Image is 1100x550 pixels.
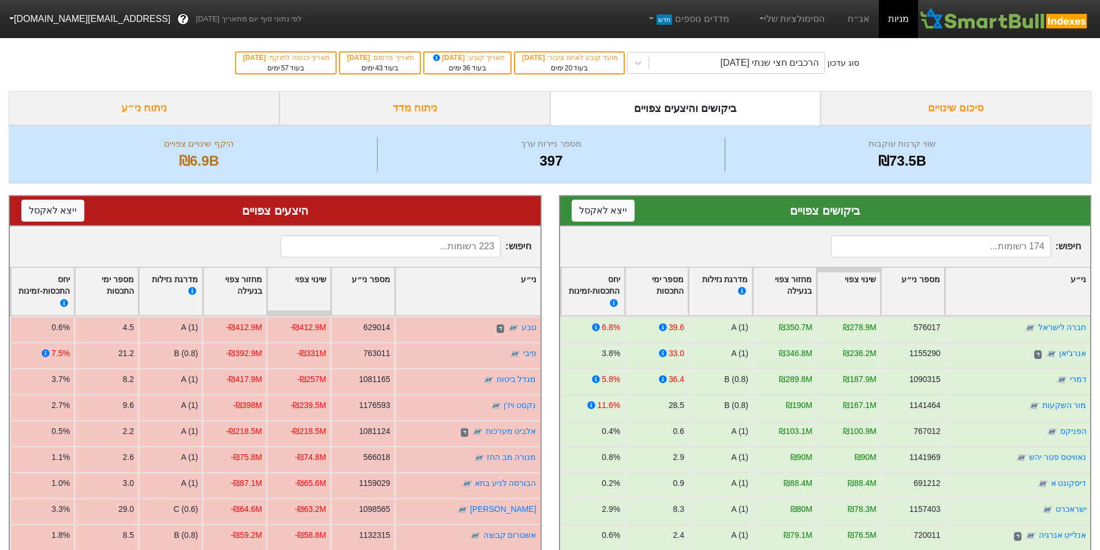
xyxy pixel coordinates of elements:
div: בעוד ימים [430,63,505,73]
div: 8.2 [123,373,134,386]
div: 1081165 [359,373,390,386]
div: 2.6 [123,451,134,463]
div: 763011 [363,347,390,360]
div: -₪218.5M [226,425,262,437]
span: ד [1013,532,1021,541]
div: B (0.8) [724,373,748,386]
div: -₪74.8M [295,451,326,463]
div: ₪190M [786,399,812,411]
div: ₪100.9M [843,425,876,437]
div: 1.0% [51,477,70,489]
div: -₪59.2M [231,529,262,541]
img: tase link [1024,323,1036,334]
img: tase link [483,375,494,386]
div: -₪417.9M [226,373,262,386]
div: Toggle SortBy [396,268,540,316]
div: 39.6 [668,321,684,334]
div: 36.4 [668,373,684,386]
div: תאריך כניסה לתוקף : [242,53,330,63]
a: הסימולציות שלי [752,8,830,31]
div: ₪289.8M [779,373,812,386]
div: A (1) [181,425,198,437]
div: 8.3 [673,503,684,515]
div: A (1) [731,503,748,515]
img: tase link [508,323,519,334]
div: סיכום שינויים [821,91,1091,125]
div: 5.8% [602,373,620,386]
div: -₪218.5M [290,425,326,437]
div: Toggle SortBy [11,268,74,316]
div: ₪6.9B [24,151,374,171]
div: 691212 [913,477,940,489]
a: טבע [521,323,536,332]
div: -₪412.9M [226,321,262,334]
div: -₪398M [233,399,262,411]
img: tase link [509,349,521,360]
div: Toggle SortBy [561,268,624,316]
div: 6.8% [602,321,620,334]
div: ₪76.5M [848,529,877,541]
div: B (0.8) [174,529,198,541]
div: 1090315 [909,373,940,386]
input: 223 רשומות... [281,235,501,257]
div: 566018 [363,451,390,463]
img: tase link [469,530,481,542]
a: נקסט ויז'ן [504,401,536,410]
div: היקף שינויים צפויים [24,137,374,151]
div: ₪88.4M [848,477,877,489]
span: 43 [375,64,383,72]
div: -₪63.2M [295,503,326,515]
img: tase link [457,504,468,516]
img: tase link [1025,530,1036,542]
span: לפי נתוני סוף יום מתאריך [DATE] [196,13,301,25]
div: 2.2 [123,425,134,437]
div: 0.4% [602,425,620,437]
div: 3.3% [51,503,70,515]
a: הפניקס [1060,426,1086,436]
span: 57 [281,64,289,72]
div: -₪412.9M [290,321,326,334]
div: ביקושים צפויים [572,202,1079,219]
div: ₪80M [790,503,812,515]
div: תאריך קובע : [430,53,505,63]
span: חיפוש : [831,235,1081,257]
div: 2.9 [673,451,684,463]
div: 7.5% [51,347,70,360]
div: ₪90M [790,451,812,463]
div: -₪331M [297,347,326,360]
div: ₪187.9M [843,373,876,386]
div: 1159029 [359,477,390,489]
div: מספר ניירות ערך [381,137,722,151]
div: ₪79.1M [784,529,812,541]
img: tase link [473,452,485,464]
div: יחס התכסות-זמינות [15,274,70,310]
img: tase link [1028,401,1040,412]
div: A (1) [181,451,198,463]
div: A (1) [731,321,748,334]
img: SmartBull [918,8,1091,31]
div: -₪392.9M [226,347,262,360]
span: ד [461,428,468,437]
div: 720011 [913,529,940,541]
img: tase link [1015,452,1027,464]
div: בעוד ימים [521,63,618,73]
a: מדדים נוספיםחדש [642,8,734,31]
div: מדרגת נזילות [693,274,748,310]
div: 767012 [913,425,940,437]
div: 3.7% [51,373,70,386]
div: 2.4 [673,529,684,541]
div: 0.9 [673,477,684,489]
div: B (0.8) [174,347,198,360]
div: ניתוח מדד [279,91,550,125]
div: 1.8% [51,529,70,541]
div: 1155290 [909,347,940,360]
a: דיסקונט א [1050,478,1086,488]
div: 33.0 [668,347,684,360]
a: מנורה מב החז [487,452,536,462]
div: 397 [381,151,722,171]
div: C (0.6) [173,503,198,515]
div: Toggle SortBy [945,268,1090,316]
img: tase link [1037,478,1049,490]
div: ₪90M [854,451,876,463]
img: tase link [1042,504,1053,516]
